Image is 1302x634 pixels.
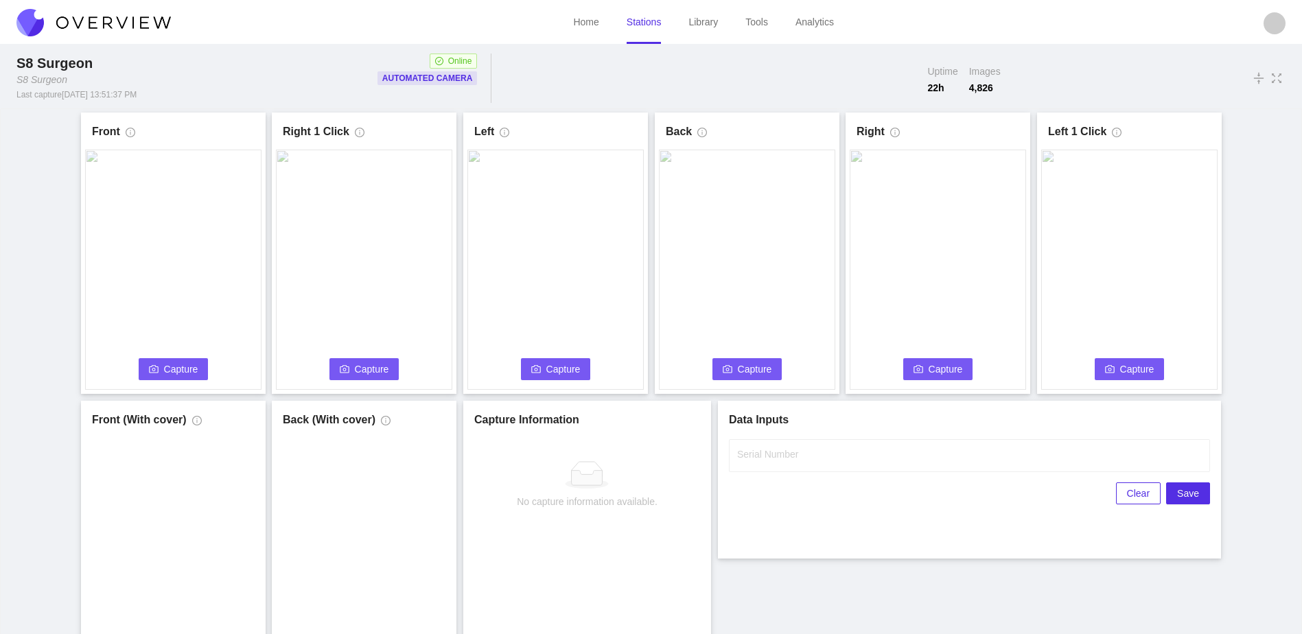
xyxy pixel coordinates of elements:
[573,16,598,27] a: Home
[16,56,93,71] span: S8 Surgeon
[382,71,473,85] p: Automated Camera
[149,364,159,375] span: camera
[1105,364,1115,375] span: camera
[929,362,963,377] span: Capture
[92,124,120,140] h1: Front
[16,54,98,73] div: S8 Surgeon
[890,128,900,143] span: info-circle
[697,128,707,143] span: info-circle
[517,494,658,509] div: No capture information available.
[448,54,472,68] span: Online
[139,358,209,380] button: cameraCapture
[435,57,443,65] span: check-circle
[521,358,591,380] button: cameraCapture
[969,64,1001,78] span: Images
[531,364,541,375] span: camera
[1120,362,1154,377] span: Capture
[795,16,834,27] a: Analytics
[1048,124,1106,140] h1: Left 1 Click
[164,362,198,377] span: Capture
[729,412,1210,428] h1: Data Inputs
[126,128,135,143] span: info-circle
[666,124,692,140] h1: Back
[737,447,798,461] label: Serial Number
[192,416,202,431] span: info-circle
[712,358,782,380] button: cameraCapture
[627,16,662,27] a: Stations
[1116,482,1161,504] button: Clear
[500,128,509,143] span: info-circle
[857,124,885,140] h1: Right
[1127,486,1150,501] span: Clear
[738,362,772,377] span: Capture
[329,358,399,380] button: cameraCapture
[745,16,768,27] a: Tools
[283,412,375,428] h1: Back (With cover)
[16,73,67,86] div: S8 Surgeon
[474,412,700,428] h1: Capture Information
[16,89,137,100] div: Last capture [DATE] 13:51:37 PM
[340,364,349,375] span: camera
[381,416,391,431] span: info-circle
[927,64,957,78] span: Uptime
[1095,358,1165,380] button: cameraCapture
[1166,482,1210,504] button: Save
[723,364,732,375] span: camera
[1177,486,1199,501] span: Save
[688,16,718,27] a: Library
[927,81,957,95] span: 22 h
[969,81,1001,95] span: 4,826
[355,362,389,377] span: Capture
[283,124,349,140] h1: Right 1 Click
[903,358,973,380] button: cameraCapture
[92,412,187,428] h1: Front (With cover)
[546,362,581,377] span: Capture
[355,128,364,143] span: info-circle
[914,364,923,375] span: camera
[16,9,171,36] img: Overview
[1270,71,1283,86] span: fullscreen
[1253,70,1265,86] span: vertical-align-middle
[474,124,494,140] h1: Left
[1112,128,1121,143] span: info-circle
